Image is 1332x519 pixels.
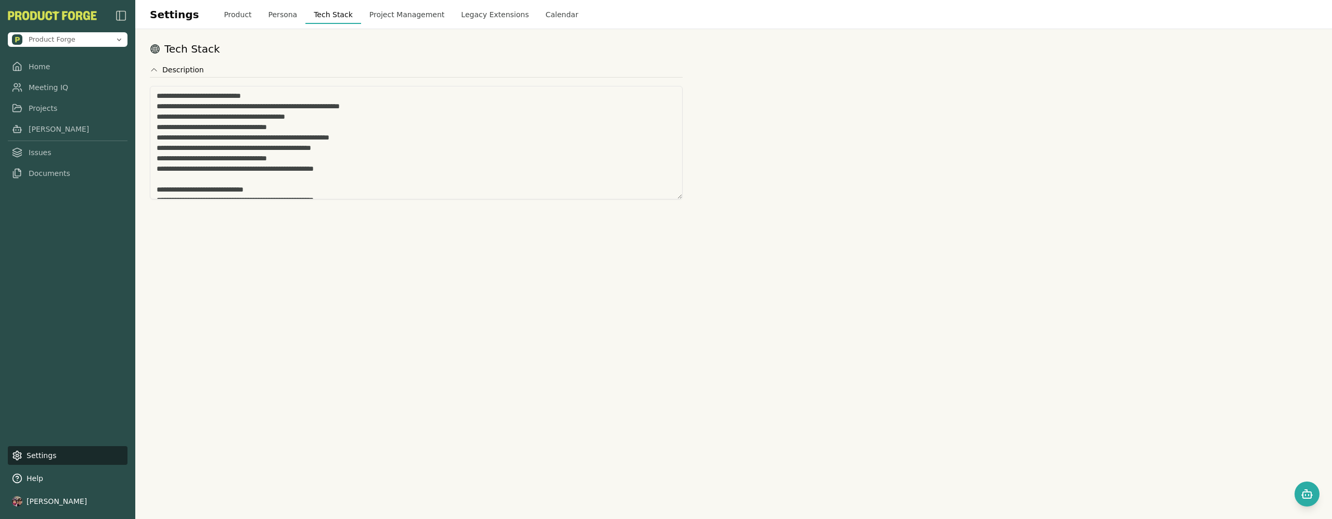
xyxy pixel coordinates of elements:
a: Home [8,57,127,76]
img: profile [12,496,22,507]
h1: Tech Stack [164,42,220,56]
button: Open chat [1295,482,1320,507]
button: Description [150,65,204,75]
img: sidebar [115,9,127,22]
button: PF-Logo [8,11,97,20]
a: Projects [8,99,127,118]
a: [PERSON_NAME] [8,120,127,138]
button: Legacy Extensions [453,5,537,24]
a: Issues [8,143,127,162]
button: Calendar [537,5,586,24]
img: Product Forge [12,34,22,45]
button: [PERSON_NAME] [8,492,127,511]
button: Tech Stack [305,5,361,24]
a: Meeting IQ [8,78,127,97]
button: Help [8,469,127,488]
button: Open organization switcher [8,32,127,47]
img: Product Forge [8,11,97,20]
span: Product Forge [29,35,75,44]
button: Persona [260,5,306,24]
a: Documents [8,164,127,183]
h1: Settings [150,7,199,22]
a: Settings [8,446,127,465]
button: Project Management [361,5,453,24]
button: Product [215,5,260,24]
